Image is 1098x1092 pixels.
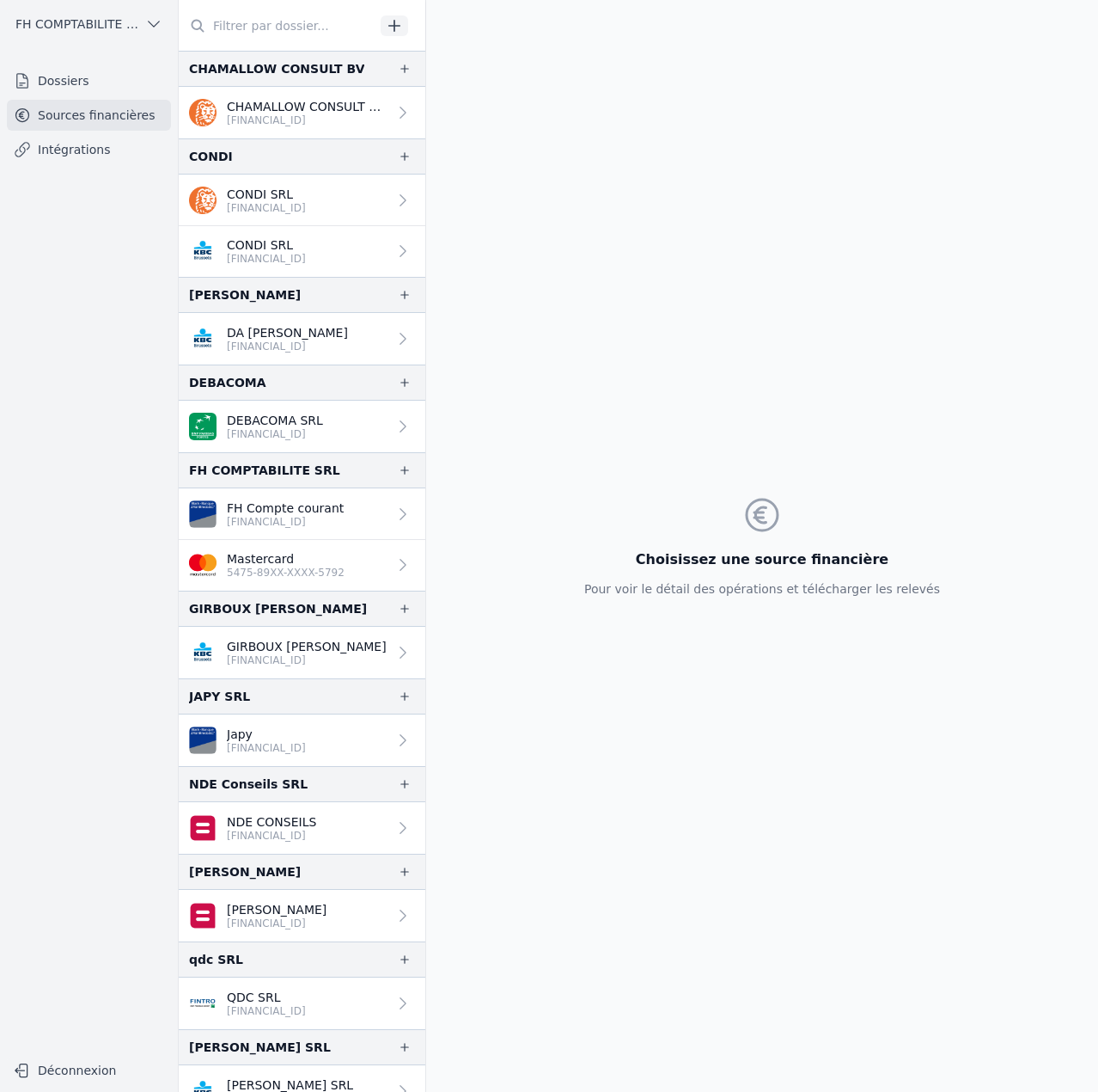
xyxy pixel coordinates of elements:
p: [FINANCIAL_ID] [227,340,348,353]
p: [FINANCIAL_ID] [227,653,387,667]
img: ing.png [189,187,217,214]
p: [FINANCIAL_ID] [227,201,306,215]
button: Déconnexion [7,1057,171,1084]
p: [FINANCIAL_ID] [227,1004,306,1018]
a: Sources financières [7,100,171,131]
img: BNP_BE_BUSINESS_GEBABEBB.png [189,413,217,440]
a: CONDI SRL [FINANCIAL_ID] [179,175,425,226]
img: KBC_BRUSSELS_KREDBEBB.png [189,237,217,265]
span: FH COMPTABILITE SRL [15,15,138,33]
div: CHAMALLOW CONSULT BV [189,58,364,79]
div: DEBACOMA [189,372,266,393]
a: NDE CONSEILS [FINANCIAL_ID] [179,802,425,854]
a: CONDI SRL [FINANCIAL_ID] [179,226,425,277]
div: GIRBOUX [PERSON_NAME] [189,598,367,619]
p: FH Compte courant [227,500,344,517]
h3: Choisissez une source financière [584,549,940,570]
a: FH Compte courant [FINANCIAL_ID] [179,488,425,540]
div: [PERSON_NAME] [189,862,301,882]
p: NDE CONSEILS [227,813,316,831]
div: CONDI [189,146,233,167]
a: Mastercard 5475-89XX-XXXX-5792 [179,540,425,591]
img: belfius.png [189,814,217,842]
a: DEBACOMA SRL [FINANCIAL_ID] [179,401,425,452]
a: DA [PERSON_NAME] [FINANCIAL_ID] [179,313,425,365]
a: Japy [FINANCIAL_ID] [179,715,425,766]
p: [FINANCIAL_ID] [227,252,306,266]
a: Dossiers [7,65,171,96]
p: [FINANCIAL_ID] [227,741,306,755]
img: KBC_BRUSSELS_KREDBEBB.png [189,639,217,666]
p: 5475-89XX-XXXX-5792 [227,566,345,580]
a: Intégrations [7,134,171,165]
p: Mastercard [227,550,345,567]
p: Japy [227,726,306,743]
p: CHAMALLOW CONSULT SRL [227,98,387,115]
p: [FINANCIAL_ID] [227,829,316,843]
div: JAPY SRL [189,686,250,707]
p: Pour voir le détail des opérations et télécharger les relevés [584,580,940,598]
p: QDC SRL [227,989,306,1006]
p: [PERSON_NAME] [227,901,326,918]
a: GIRBOUX [PERSON_NAME] [FINANCIAL_ID] [179,627,425,678]
p: [FINANCIAL_ID] [227,427,323,441]
img: FINTRO_BE_BUSINESS_GEBABEBB.png [189,990,217,1017]
p: [FINANCIAL_ID] [227,113,387,127]
p: CONDI SRL [227,236,306,254]
img: belfius.png [189,902,217,929]
p: [FINANCIAL_ID] [227,917,326,930]
a: QDC SRL [FINANCIAL_ID] [179,978,425,1029]
a: CHAMALLOW CONSULT SRL [FINANCIAL_ID] [179,87,425,138]
button: FH COMPTABILITE SRL [7,10,171,38]
p: DA [PERSON_NAME] [227,324,348,341]
div: [PERSON_NAME] [189,285,301,305]
input: Filtrer par dossier... [179,10,375,41]
div: NDE Conseils SRL [189,774,308,794]
div: [PERSON_NAME] SRL [189,1037,331,1058]
img: VAN_BREDA_JVBABE22XXX.png [189,727,217,754]
div: qdc SRL [189,949,243,970]
p: DEBACOMA SRL [227,412,323,429]
a: [PERSON_NAME] [FINANCIAL_ID] [179,890,425,942]
p: CONDI SRL [227,186,306,203]
p: [FINANCIAL_ID] [227,515,344,529]
p: GIRBOUX [PERSON_NAME] [227,638,387,655]
img: ing.png [189,99,217,126]
img: KBC_BRUSSELS_KREDBEBB.png [189,325,217,353]
img: imageedit_2_6530439554.png [189,551,217,579]
img: VAN_BREDA_JVBABE22XXX.png [189,500,217,528]
div: FH COMPTABILITE SRL [189,460,340,481]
